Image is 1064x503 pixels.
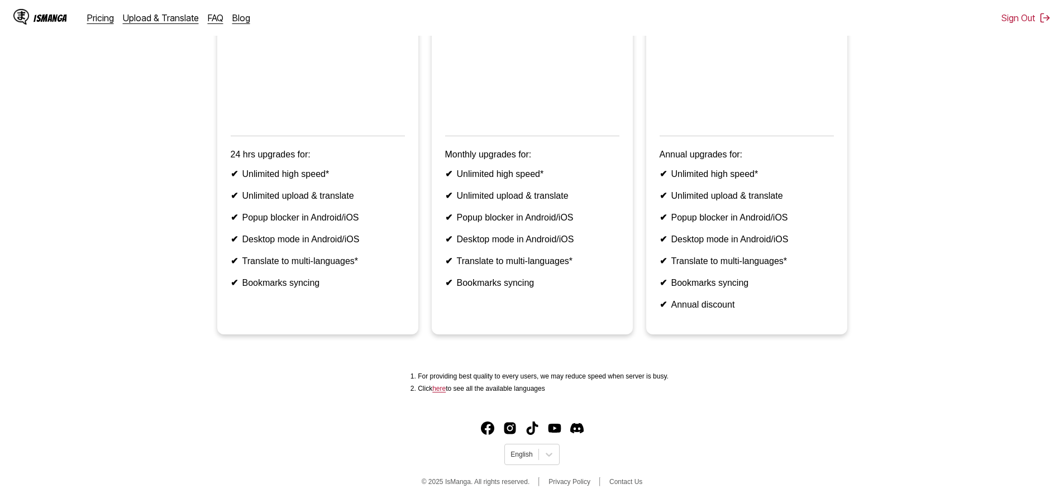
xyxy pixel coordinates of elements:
a: TikTok [526,421,539,435]
a: Pricing [87,12,114,23]
b: ✔ [231,169,238,179]
img: IsManga Facebook [481,421,494,435]
a: Blog [232,12,250,23]
div: IsManga [34,13,67,23]
b: ✔ [660,256,667,266]
b: ✔ [231,191,238,200]
b: ✔ [445,234,452,244]
li: Popup blocker in Android/iOS [445,212,619,223]
b: ✔ [660,278,667,288]
b: ✔ [660,191,667,200]
li: Desktop mode in Android/iOS [445,234,619,245]
b: ✔ [660,234,667,244]
li: Unlimited high speed* [231,169,405,179]
b: ✔ [231,256,238,266]
li: Unlimited upload & translate [445,190,619,201]
a: Available languages [432,385,446,392]
li: Translate to multi-languages* [445,256,619,266]
a: IsManga LogoIsManga [13,9,87,27]
a: Contact Us [609,478,642,486]
p: 24 hrs upgrades for: [231,150,405,160]
a: Privacy Policy [548,478,590,486]
b: ✔ [231,278,238,288]
img: IsManga YouTube [548,421,561,435]
li: Translate to multi-languages* [660,256,834,266]
b: ✔ [660,169,667,179]
img: IsManga Discord [570,421,584,435]
iframe: PayPal [231,46,405,120]
b: ✔ [660,213,667,222]
b: ✔ [445,169,452,179]
b: ✔ [231,234,238,244]
img: IsManga TikTok [526,421,539,435]
li: Unlimited upload & translate [660,190,834,201]
li: Unlimited high speed* [660,169,834,179]
li: Bookmarks syncing [231,277,405,288]
li: Desktop mode in Android/iOS [231,234,405,245]
li: Unlimited upload & translate [231,190,405,201]
img: IsManga Logo [13,9,29,25]
iframe: PayPal [660,46,834,120]
a: Youtube [548,421,561,435]
button: Sign Out [1001,12,1051,23]
b: ✔ [445,191,452,200]
a: Upload & Translate [123,12,199,23]
a: Discord [570,421,584,435]
a: FAQ [208,12,223,23]
li: Unlimited high speed* [445,169,619,179]
b: ✔ [660,300,667,309]
img: IsManga Instagram [503,421,517,435]
li: Click to see all the available languages [418,385,669,392]
input: Select language [510,451,512,458]
a: Instagram [503,421,517,435]
span: © 2025 IsManga. All rights reserved. [422,478,530,486]
p: Monthly upgrades for: [445,150,619,160]
li: Translate to multi-languages* [231,256,405,266]
b: ✔ [445,256,452,266]
li: Popup blocker in Android/iOS [231,212,405,223]
li: Popup blocker in Android/iOS [660,212,834,223]
b: ✔ [445,213,452,222]
a: Facebook [481,421,494,435]
p: Annual upgrades for: [660,150,834,160]
b: ✔ [445,278,452,288]
li: Desktop mode in Android/iOS [660,234,834,245]
li: Bookmarks syncing [445,277,619,288]
li: For providing best quality to every users, we may reduce speed when server is busy. [418,372,669,380]
li: Annual discount [660,299,834,310]
li: Bookmarks syncing [660,277,834,288]
iframe: PayPal [445,46,619,120]
img: Sign out [1039,12,1051,23]
b: ✔ [231,213,238,222]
